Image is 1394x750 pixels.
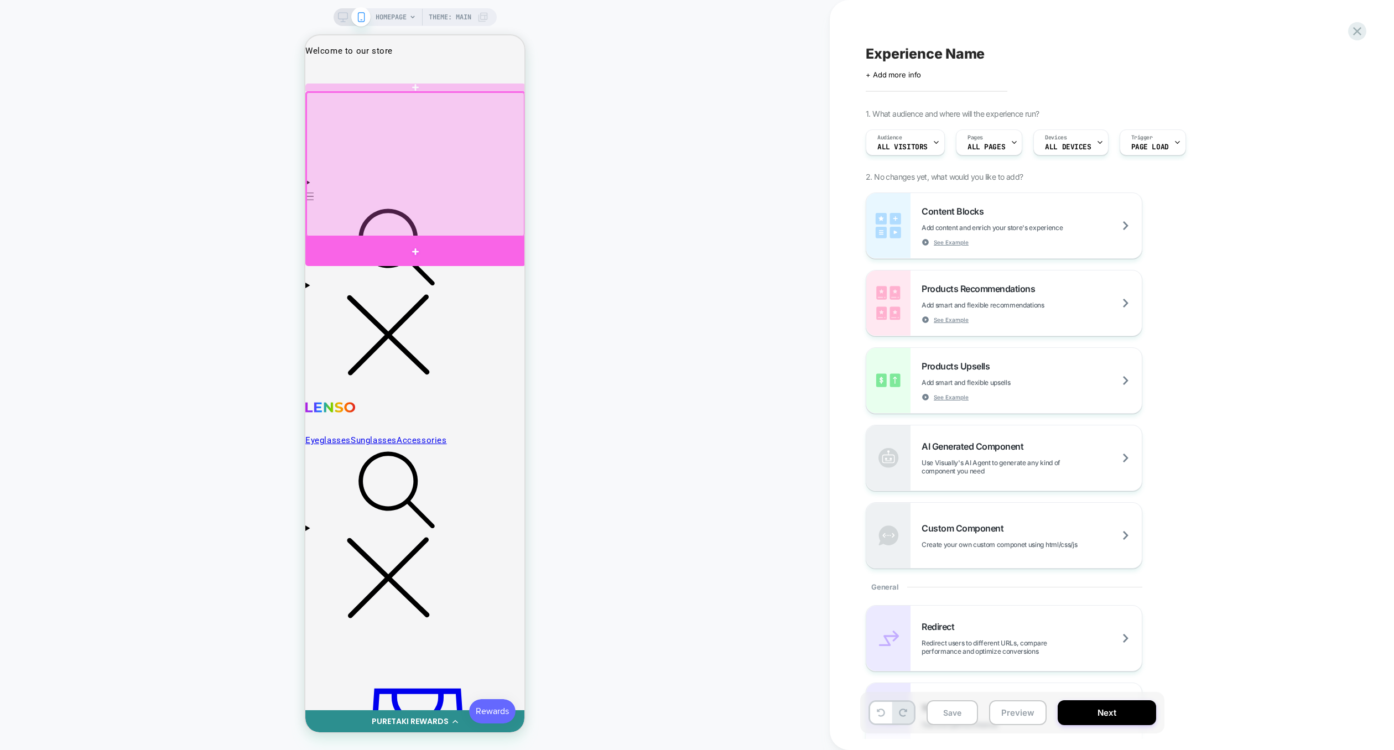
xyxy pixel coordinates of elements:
span: See Example [934,238,969,246]
div: General [866,569,1142,605]
iframe: Button to open loyalty program pop-up [164,664,210,688]
span: Pages [968,134,983,142]
span: Experience Name [866,45,985,62]
span: Trigger [1131,134,1153,142]
a: Accessories [91,400,142,411]
button: Preview [989,700,1047,725]
span: Products Upsells [922,361,995,372]
span: Redirect [922,621,960,632]
button: Save [927,700,978,725]
span: Use Visually's AI Agent to generate any kind of component you need [922,459,1142,475]
div: PURETAKI REWARDS [66,680,143,692]
span: Devices [1045,134,1067,142]
span: AI Generated Component [922,441,1029,452]
span: Add content and enrich your store's experience [922,223,1118,232]
span: + Add more info [866,70,921,79]
span: ALL DEVICES [1045,143,1091,151]
span: See Example [934,316,969,324]
span: 2. No changes yet, what would you like to add? [866,172,1023,181]
span: Create your own custom componet using html/css/js [922,540,1132,549]
span: Theme: MAIN [429,8,471,26]
span: Add smart and flexible upsells [922,378,1065,387]
button: Next [1058,700,1156,725]
span: Redirect users to different URLs, compare performance and optimize conversions [922,639,1142,655]
a: Sunglasses [45,400,91,411]
span: Content Blocks [922,206,989,217]
span: 1. What audience and where will the experience run? [866,109,1039,118]
span: See Example [934,393,969,401]
span: Add smart and flexible recommendations [922,301,1100,309]
span: Custom Component [922,523,1009,534]
span: All Visitors [877,143,928,151]
span: Products Recommendations [922,283,1041,294]
span: Page Load [1131,143,1169,151]
span: HOMEPAGE [376,8,407,26]
span: Audience [877,134,902,142]
span: ALL PAGES [968,143,1005,151]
